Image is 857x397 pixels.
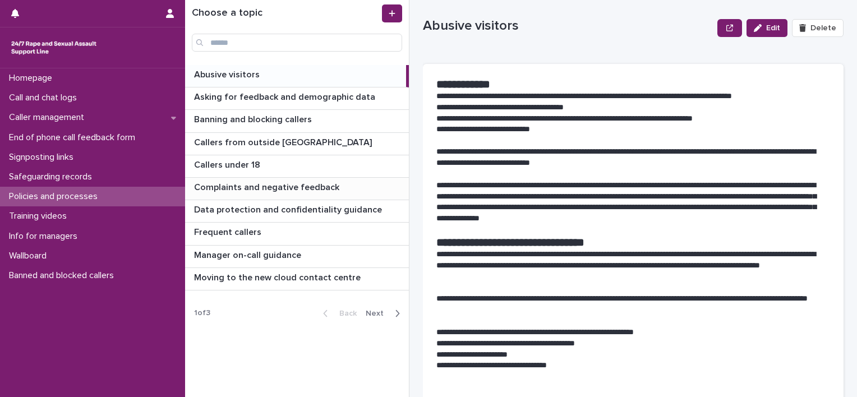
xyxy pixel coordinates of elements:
button: Next [361,308,409,318]
p: Data protection and confidentiality guidance [194,202,384,215]
h1: Choose a topic [192,7,380,20]
p: Caller management [4,112,93,123]
p: Info for managers [4,231,86,242]
button: Back [314,308,361,318]
input: Search [192,34,402,52]
span: Back [333,310,357,317]
a: Moving to the new cloud contact centreMoving to the new cloud contact centre [185,268,409,290]
p: Banning and blocking callers [194,112,314,125]
a: Callers under 18Callers under 18 [185,155,409,178]
a: Asking for feedback and demographic dataAsking for feedback and demographic data [185,87,409,110]
a: Callers from outside [GEOGRAPHIC_DATA]Callers from outside [GEOGRAPHIC_DATA] [185,133,409,155]
img: rhQMoQhaT3yELyF149Cw [9,36,99,59]
a: Frequent callersFrequent callers [185,223,409,245]
p: Abusive visitors [423,18,713,34]
p: Callers from outside [GEOGRAPHIC_DATA] [194,135,374,148]
p: Abusive visitors [194,67,262,80]
p: Complaints and negative feedback [194,180,342,193]
button: Edit [747,19,787,37]
p: Banned and blocked callers [4,270,123,281]
p: Call and chat logs [4,93,86,103]
p: Moving to the new cloud contact centre [194,270,363,283]
span: Next [366,310,390,317]
p: Signposting links [4,152,82,163]
a: Data protection and confidentiality guidanceData protection and confidentiality guidance [185,200,409,223]
p: Policies and processes [4,191,107,202]
p: Asking for feedback and demographic data [194,90,377,103]
p: Callers under 18 [194,158,262,170]
a: Complaints and negative feedbackComplaints and negative feedback [185,178,409,200]
p: Wallboard [4,251,56,261]
a: Abusive visitorsAbusive visitors [185,65,409,87]
p: 1 of 3 [185,299,219,327]
a: Banning and blocking callersBanning and blocking callers [185,110,409,132]
p: Safeguarding records [4,172,101,182]
a: Manager on-call guidanceManager on-call guidance [185,246,409,268]
p: Training videos [4,211,76,221]
span: Edit [766,24,780,32]
p: Frequent callers [194,225,264,238]
p: End of phone call feedback form [4,132,144,143]
span: Delete [810,24,836,32]
p: Manager on-call guidance [194,248,303,261]
p: Homepage [4,73,61,84]
button: Delete [792,19,844,37]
